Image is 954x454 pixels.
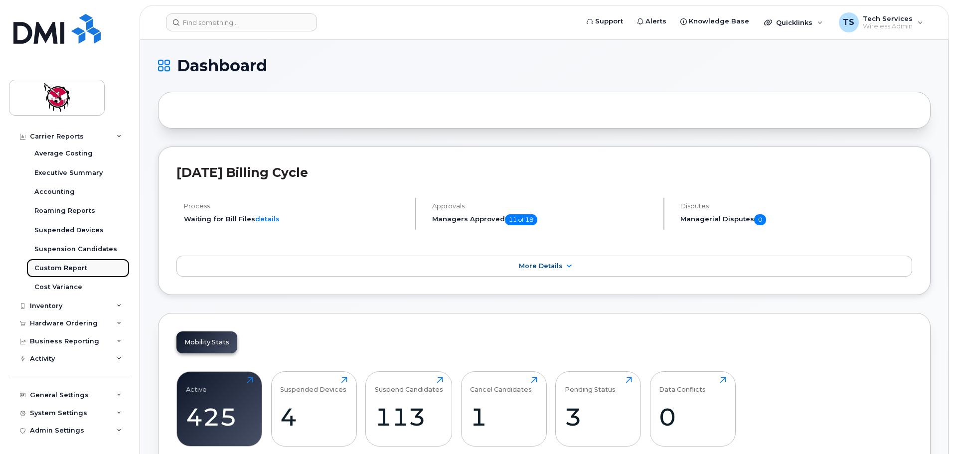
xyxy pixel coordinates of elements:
div: Pending Status [565,377,616,393]
div: 0 [659,402,726,432]
div: 1 [470,402,537,432]
span: 11 of 18 [505,214,537,225]
li: Waiting for Bill Files [184,214,407,224]
span: More Details [519,262,563,270]
div: Active [186,377,207,393]
div: 425 [186,402,253,432]
div: Data Conflicts [659,377,706,393]
h5: Managerial Disputes [680,214,912,225]
h4: Process [184,202,407,210]
div: Cancel Candidates [470,377,532,393]
a: Suspend Candidates113 [375,377,443,441]
a: Suspended Devices4 [280,377,347,441]
div: 4 [280,402,347,432]
div: Suspend Candidates [375,377,443,393]
a: Pending Status3 [565,377,632,441]
h2: [DATE] Billing Cycle [176,165,912,180]
a: Data Conflicts0 [659,377,726,441]
a: details [255,215,280,223]
div: 3 [565,402,632,432]
span: Dashboard [177,58,267,73]
h5: Managers Approved [432,214,655,225]
a: Active425 [186,377,253,441]
div: 113 [375,402,443,432]
h4: Approvals [432,202,655,210]
h4: Disputes [680,202,912,210]
iframe: Messenger Launcher [911,411,947,447]
div: Suspended Devices [280,377,346,393]
span: 0 [754,214,766,225]
a: Cancel Candidates1 [470,377,537,441]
